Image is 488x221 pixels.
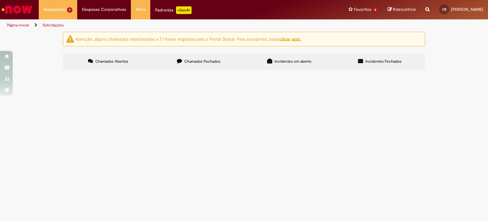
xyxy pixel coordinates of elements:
[44,6,66,13] span: Requisições
[176,6,192,14] p: +GenAi
[75,36,301,42] ng-bind-html: Atenção: alguns chamados relacionados a T.I foram migrados para o Portal Global. Para acessá-los,...
[43,23,64,28] a: Solicitações
[373,7,378,13] span: 2
[280,36,301,42] a: clicar aqui.
[155,6,192,14] div: Padroniza
[67,7,72,13] span: 3
[388,7,416,13] a: Rascunhos
[5,19,321,31] ul: Trilhas de página
[7,23,29,28] a: Página inicial
[184,59,220,64] span: Chamados Fechados
[274,59,311,64] span: Incidentes em aberto
[82,6,126,13] span: Despesas Corporativas
[95,59,128,64] span: Chamados Abertos
[442,7,446,11] span: CS
[393,6,416,12] span: Rascunhos
[136,6,146,13] span: More
[365,59,402,64] span: Incidentes Fechados
[1,3,33,16] img: ServiceNow
[451,7,483,12] span: [PERSON_NAME]
[354,6,371,13] span: Favoritos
